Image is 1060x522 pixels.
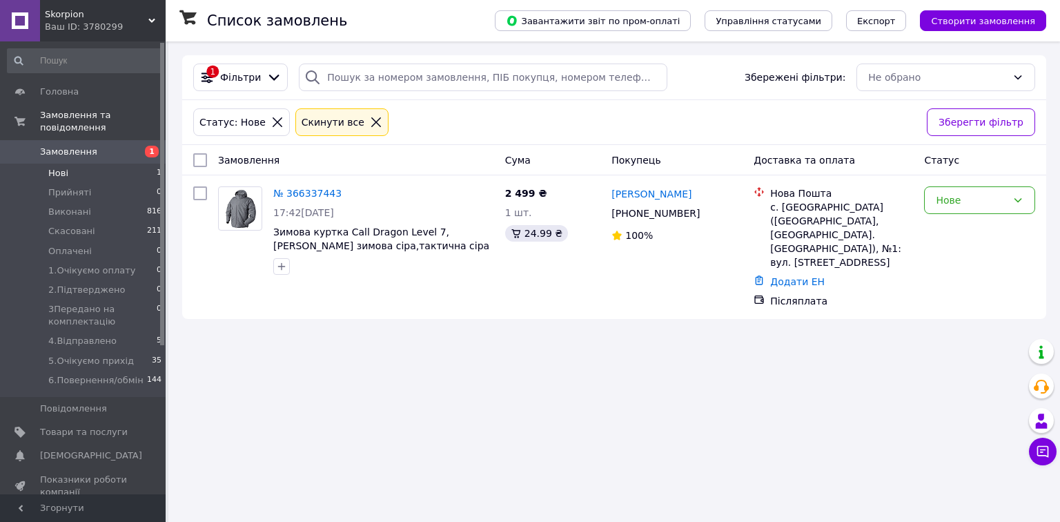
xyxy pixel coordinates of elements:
[927,108,1035,136] button: Зберегти фільтр
[770,276,825,287] a: Додати ЕН
[505,207,532,218] span: 1 шт.
[505,188,547,199] span: 2 499 ₴
[40,403,107,415] span: Повідомлення
[273,188,342,199] a: № 366337443
[40,426,128,438] span: Товари та послуги
[48,284,125,296] span: 2.Підтверджено
[505,155,531,166] span: Cума
[770,294,913,308] div: Післяплата
[40,449,142,462] span: [DEMOGRAPHIC_DATA]
[846,10,907,31] button: Експорт
[770,200,913,269] div: с. [GEOGRAPHIC_DATA] ([GEOGRAPHIC_DATA], [GEOGRAPHIC_DATA]. [GEOGRAPHIC_DATA]), №1: вул. [STREET_...
[152,355,161,367] span: 35
[48,225,95,238] span: Скасовані
[207,12,347,29] h1: Список замовлень
[906,14,1046,26] a: Створити замовлення
[857,16,896,26] span: Експорт
[48,206,91,218] span: Виконані
[716,16,821,26] span: Управління статусами
[48,374,144,387] span: 6.Повернення/обмін
[299,115,367,130] div: Cкинути все
[157,284,161,296] span: 0
[45,8,148,21] span: Skorpion
[218,155,279,166] span: Замовлення
[48,264,136,277] span: 1.Очікуємо оплату
[611,155,660,166] span: Покупець
[920,10,1046,31] button: Створити замовлення
[40,474,128,499] span: Показники роботи компанії
[936,193,1007,208] div: Нове
[868,70,1007,85] div: Не обрано
[145,146,159,157] span: 1
[197,115,268,130] div: Статус: Нове
[157,264,161,277] span: 0
[157,245,161,258] span: 0
[505,225,568,242] div: 24.99 ₴
[40,86,79,98] span: Головна
[48,245,92,258] span: Оплачені
[506,14,680,27] span: Завантажити звіт по пром-оплаті
[48,186,91,199] span: Прийняті
[45,21,166,33] div: Ваш ID: 3780299
[48,355,134,367] span: 5.Очікуємо прихід
[218,186,262,231] a: Фото товару
[7,48,163,73] input: Пошук
[40,109,166,134] span: Замовлення та повідомлення
[48,335,117,347] span: 4.Відправлено
[273,207,334,218] span: 17:42[DATE]
[222,187,259,230] img: Фото товару
[625,230,653,241] span: 100%
[299,64,667,91] input: Пошук за номером замовлення, ПІБ покупця, номером телефону, Email, номером накладної
[611,187,691,201] a: [PERSON_NAME]
[157,303,161,328] span: 0
[495,10,691,31] button: Завантажити звіт по пром-оплаті
[1029,438,1057,465] button: Чат з покупцем
[48,167,68,180] span: Нові
[770,186,913,200] div: Нова Пошта
[931,16,1035,26] span: Створити замовлення
[939,115,1023,130] span: Зберегти фільтр
[147,374,161,387] span: 144
[924,155,959,166] span: Статус
[157,167,161,180] span: 1
[157,186,161,199] span: 0
[705,10,832,31] button: Управління статусами
[273,226,492,279] a: Зимова куртка Call Dragon Level 7,[PERSON_NAME] зимова сіра,тактична сіра куртка,куртка левел 7 [...
[48,303,157,328] span: 3Передано на комплектацію
[609,204,703,223] div: [PHONE_NUMBER]
[220,70,261,84] span: Фільтри
[147,206,161,218] span: 816
[40,146,97,158] span: Замовлення
[745,70,845,84] span: Збережені фільтри:
[157,335,161,347] span: 5
[754,155,855,166] span: Доставка та оплата
[147,225,161,238] span: 211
